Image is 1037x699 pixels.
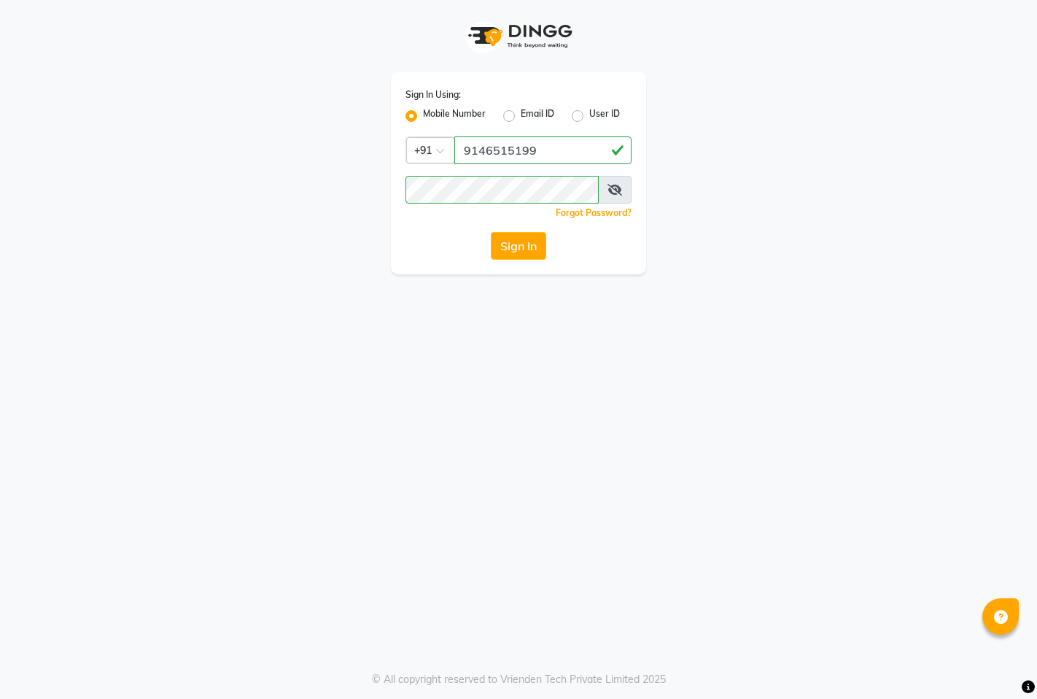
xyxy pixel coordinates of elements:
label: Sign In Using: [405,88,461,101]
input: Username [405,176,599,204]
label: Mobile Number [423,107,486,125]
label: User ID [589,107,620,125]
input: Username [454,136,632,164]
button: Sign In [491,232,546,260]
img: logo1.svg [460,15,577,58]
label: Email ID [521,107,554,125]
a: Forgot Password? [556,207,632,218]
